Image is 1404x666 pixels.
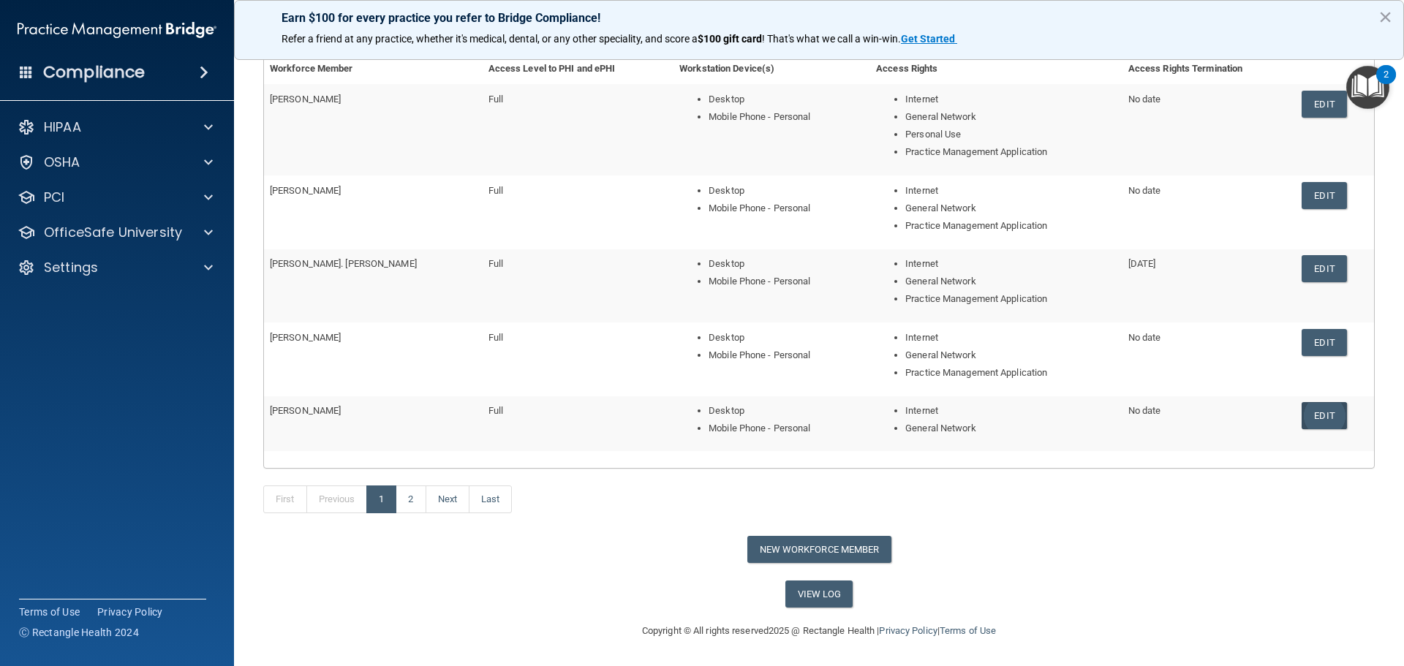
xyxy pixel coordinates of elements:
[396,485,426,513] a: 2
[44,118,81,136] p: HIPAA
[1302,91,1346,118] a: Edit
[1122,54,1297,84] th: Access Rights Termination
[709,200,864,217] li: Mobile Phone - Personal
[905,91,1117,108] li: Internet
[709,182,864,200] li: Desktop
[1128,405,1161,416] span: No date
[905,200,1117,217] li: General Network
[1128,332,1161,343] span: No date
[488,405,503,416] span: Full
[483,54,673,84] th: Access Level to PHI and ePHI
[488,94,503,105] span: Full
[901,33,957,45] a: Get Started
[1378,5,1392,29] button: Close
[282,11,1356,25] p: Earn $100 for every practice you refer to Bridge Compliance!
[18,189,213,206] a: PCI
[905,182,1117,200] li: Internet
[879,625,937,636] a: Privacy Policy
[19,625,139,640] span: Ⓒ Rectangle Health 2024
[270,405,341,416] span: [PERSON_NAME]
[270,258,417,269] span: [PERSON_NAME]. [PERSON_NAME]
[44,259,98,276] p: Settings
[709,91,864,108] li: Desktop
[905,347,1117,364] li: General Network
[18,118,213,136] a: HIPAA
[469,485,512,513] a: Last
[19,605,80,619] a: Terms of Use
[18,154,213,171] a: OSHA
[905,290,1117,308] li: Practice Management Application
[306,485,368,513] a: Previous
[747,536,891,563] button: New Workforce Member
[673,54,870,84] th: Workstation Device(s)
[709,108,864,126] li: Mobile Phone - Personal
[709,273,864,290] li: Mobile Phone - Personal
[1128,94,1161,105] span: No date
[488,185,503,196] span: Full
[44,154,80,171] p: OSHA
[1384,75,1389,94] div: 2
[18,224,213,241] a: OfficeSafe University
[1346,66,1389,109] button: Open Resource Center, 2 new notifications
[43,62,145,83] h4: Compliance
[1302,329,1346,356] a: Edit
[762,33,901,45] span: ! That's what we call a win-win.
[709,347,864,364] li: Mobile Phone - Personal
[97,605,163,619] a: Privacy Policy
[270,185,341,196] span: [PERSON_NAME]
[709,420,864,437] li: Mobile Phone - Personal
[1302,182,1346,209] a: Edit
[698,33,762,45] strong: $100 gift card
[905,329,1117,347] li: Internet
[905,420,1117,437] li: General Network
[709,255,864,273] li: Desktop
[1128,258,1156,269] span: [DATE]
[709,402,864,420] li: Desktop
[905,273,1117,290] li: General Network
[1302,402,1346,429] a: Edit
[905,217,1117,235] li: Practice Management Application
[940,625,996,636] a: Terms of Use
[44,189,64,206] p: PCI
[44,224,182,241] p: OfficeSafe University
[905,143,1117,161] li: Practice Management Application
[270,332,341,343] span: [PERSON_NAME]
[366,485,396,513] a: 1
[426,485,469,513] a: Next
[905,402,1117,420] li: Internet
[264,54,483,84] th: Workforce Member
[905,126,1117,143] li: Personal Use
[1128,185,1161,196] span: No date
[709,329,864,347] li: Desktop
[263,485,307,513] a: First
[488,332,503,343] span: Full
[905,108,1117,126] li: General Network
[1302,255,1346,282] a: Edit
[905,364,1117,382] li: Practice Management Application
[282,33,698,45] span: Refer a friend at any practice, whether it's medical, dental, or any other speciality, and score a
[901,33,955,45] strong: Get Started
[870,54,1122,84] th: Access Rights
[552,608,1086,654] div: Copyright © All rights reserved 2025 @ Rectangle Health | |
[488,258,503,269] span: Full
[905,255,1117,273] li: Internet
[18,259,213,276] a: Settings
[785,580,853,608] a: View Log
[270,94,341,105] span: [PERSON_NAME]
[18,15,216,45] img: PMB logo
